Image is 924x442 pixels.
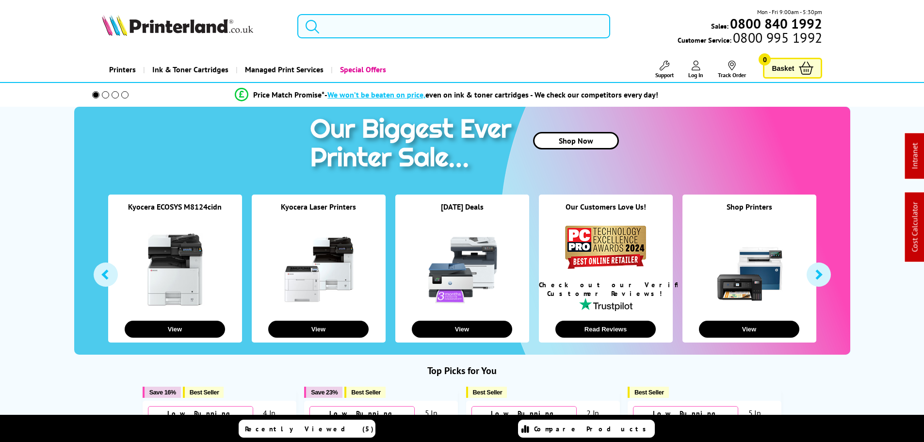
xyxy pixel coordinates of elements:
[682,202,816,224] div: Shop Printers
[148,406,253,429] div: Low Running Costs
[555,321,656,338] button: Read Reviews
[143,57,236,82] a: Ink & Toner Cartridges
[534,425,651,433] span: Compare Products
[466,387,507,398] button: Best Seller
[634,389,664,396] span: Best Seller
[79,86,815,103] li: modal_Promise
[577,408,615,427] div: 2 In Stock
[633,406,738,429] div: Low Running Costs
[655,61,674,79] a: Support
[311,389,338,396] span: Save 23%
[729,19,822,28] a: 0800 840 1992
[331,57,393,82] a: Special Offers
[102,15,253,36] img: Printerland Logo
[910,143,920,169] a: Intranet
[268,321,369,338] button: View
[102,57,143,82] a: Printers
[730,15,822,33] b: 0800 840 1992
[910,202,920,252] a: Cost Calculator
[718,61,746,79] a: Track Order
[324,90,658,99] div: - even on ink & toner cartridges - We check our competitors every day!
[351,389,381,396] span: Best Seller
[539,280,673,298] div: Check out our Verified Customer Reviews!
[539,202,673,224] div: Our Customers Love Us!
[731,33,822,42] span: 0800 995 1992
[415,408,453,427] div: 5 In Stock
[678,33,822,45] span: Customer Service:
[412,321,512,338] button: View
[759,53,771,65] span: 0
[711,21,729,31] span: Sales:
[395,202,529,224] div: [DATE] Deals
[763,58,822,79] a: Basket 0
[152,57,228,82] span: Ink & Toner Cartridges
[344,387,386,398] button: Best Seller
[183,387,224,398] button: Best Seller
[738,408,776,427] div: 5 In Stock
[281,202,356,212] a: Kyocera Laser Printers
[305,107,521,183] img: printer sale
[655,71,674,79] span: Support
[128,202,222,212] a: Kyocera ECOSYS M8124cidn
[688,61,703,79] a: Log In
[143,387,181,398] button: Save 16%
[253,90,324,99] span: Price Match Promise*
[309,406,415,429] div: Low Running Costs
[125,321,225,338] button: View
[236,57,331,82] a: Managed Print Services
[688,71,703,79] span: Log In
[772,62,794,75] span: Basket
[149,389,176,396] span: Save 16%
[471,406,577,429] div: Low Running Costs
[473,389,503,396] span: Best Seller
[253,408,291,427] div: 4 In Stock
[102,15,286,38] a: Printerland Logo
[245,425,374,433] span: Recently Viewed (5)
[518,420,655,438] a: Compare Products
[304,387,342,398] button: Save 23%
[757,7,822,16] span: Mon - Fri 9:00am - 5:30pm
[190,389,219,396] span: Best Seller
[239,420,375,438] a: Recently Viewed (5)
[628,387,669,398] button: Best Seller
[327,90,425,99] span: We won’t be beaten on price,
[533,132,619,149] a: Shop Now
[699,321,799,338] button: View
